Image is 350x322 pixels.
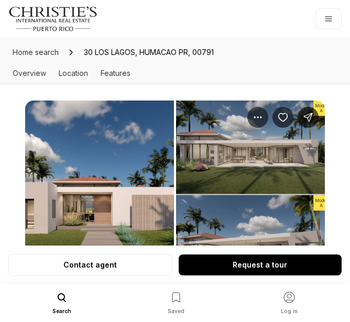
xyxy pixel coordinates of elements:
p: Request a tour [233,261,287,269]
span: 30 LOS LAGOS, HUMACAO PR, 00791 [80,44,218,61]
a: Skip to: Overview [13,69,46,77]
a: Skip to: Location [59,69,88,77]
button: View image gallery [176,101,325,289]
button: Property options [247,107,268,128]
div: Listing Photos [25,101,325,289]
img: logo [8,6,98,31]
button: Share Property: 30 LOS LAGOS [298,107,319,128]
a: Home search [8,44,63,61]
a: Skip to: Features [101,69,130,77]
button: View image gallery [25,101,174,289]
button: Saved [168,291,184,315]
button: Contact agent [8,254,172,276]
p: Contact agent [63,261,117,269]
span: Search [52,307,71,315]
button: Save Property: 30 LOS LAGOS [272,107,293,128]
span: Saved [168,307,184,315]
button: Search [52,291,71,315]
li: 1 of 4 [25,101,174,289]
span: Home search [13,48,59,57]
span: Log in [281,307,298,315]
button: Request a tour [179,254,342,275]
button: Log in [281,291,298,315]
li: 2 of 4 [176,101,325,289]
nav: Page section menu [8,69,130,77]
